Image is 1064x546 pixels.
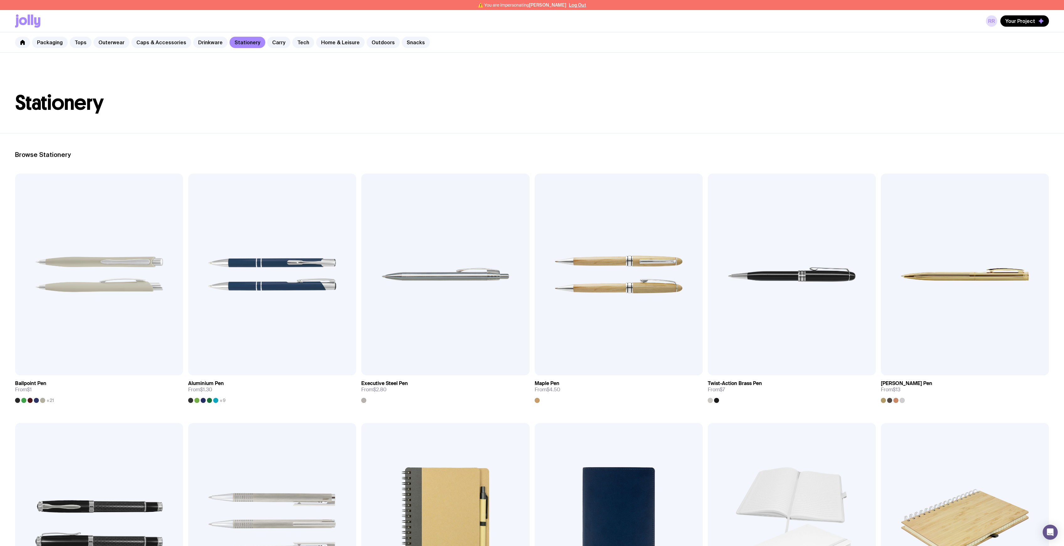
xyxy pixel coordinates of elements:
[188,380,224,387] h3: Aluminium Pen
[15,93,1049,113] h1: Stationery
[569,3,586,8] button: Log Out
[373,386,387,393] span: $2.80
[986,15,997,27] a: RR
[200,386,212,393] span: $1.30
[220,398,225,403] span: +9
[230,37,265,48] a: Stationery
[361,387,387,393] span: From
[1043,525,1058,540] div: Open Intercom Messenger
[15,387,32,393] span: From
[188,387,212,393] span: From
[547,386,560,393] span: $4.50
[893,386,900,393] span: $13
[402,37,430,48] a: Snacks
[193,37,228,48] a: Drinkware
[881,380,932,387] h3: [PERSON_NAME] Pen
[535,375,703,403] a: Maple PenFrom$4.50
[361,375,529,403] a: Executive Steel PenFrom$2.80
[881,387,900,393] span: From
[93,37,130,48] a: Outerwear
[188,375,356,403] a: Aluminium PenFrom$1.30+9
[881,375,1049,403] a: [PERSON_NAME] PenFrom$13
[131,37,191,48] a: Caps & Accessories
[316,37,365,48] a: Home & Leisure
[1000,15,1049,27] button: Your Project
[708,380,762,387] h3: Twist-Action Brass Pen
[15,380,46,387] h3: Ballpoint Pen
[367,37,400,48] a: Outdoors
[478,3,566,8] span: ⚠️ You are impersonating
[708,387,725,393] span: From
[535,387,560,393] span: From
[46,398,54,403] span: +21
[15,151,1049,158] h2: Browse Stationery
[292,37,314,48] a: Tech
[720,386,725,393] span: $7
[15,375,183,403] a: Ballpoint PenFrom$1+21
[708,375,876,403] a: Twist-Action Brass PenFrom$7
[267,37,290,48] a: Carry
[1005,18,1035,24] span: Your Project
[529,3,566,8] span: [PERSON_NAME]
[361,380,408,387] h3: Executive Steel Pen
[70,37,92,48] a: Tops
[535,380,559,387] h3: Maple Pen
[27,386,32,393] span: $1
[32,37,68,48] a: Packaging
